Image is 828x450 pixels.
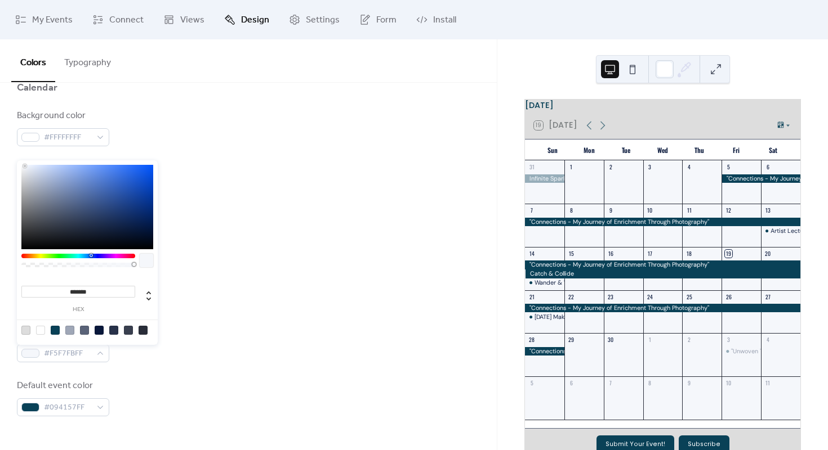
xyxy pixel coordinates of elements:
[32,13,73,27] span: My Events
[216,4,278,35] a: Design
[567,336,575,344] div: 29
[571,139,607,161] div: Mon
[607,293,615,301] div: 23
[55,39,120,81] button: Typography
[155,4,213,35] a: Views
[528,293,536,301] div: 21
[525,269,800,278] div: Catch & Collide
[528,206,536,214] div: 7
[685,250,693,258] div: 18
[139,326,148,335] div: rgb(41, 45, 57)
[21,307,135,313] label: hex
[528,336,536,344] div: 28
[525,347,564,355] div: "Connections - My Journey of Enrichment Through Photography"
[607,206,615,214] div: 9
[725,250,733,258] div: 19
[646,250,654,258] div: 17
[7,4,81,35] a: My Events
[755,139,791,161] div: Sat
[44,347,91,361] span: #F5F7FBFF
[528,380,536,388] div: 5
[764,250,772,258] div: 20
[11,39,55,82] button: Colors
[433,13,456,27] span: Install
[65,326,74,335] div: rgb(159, 167, 183)
[722,174,800,183] div: "Connections - My Journey of Enrichment Through Photography"
[21,326,30,335] div: rgb(221, 221, 221)
[376,13,397,27] span: Form
[764,293,772,301] div: 27
[607,380,615,388] div: 7
[525,100,800,112] div: [DATE]
[567,206,575,214] div: 8
[722,347,761,355] div: "Unwoven Threads"
[681,139,718,161] div: Thu
[124,326,133,335] div: rgb(57, 63, 79)
[51,326,60,335] div: rgb(9, 65, 87)
[718,139,754,161] div: Fri
[646,336,654,344] div: 1
[731,347,784,355] div: "Unwoven Threads"
[646,164,654,172] div: 3
[761,227,800,235] div: Artist Lecture by Dick Thomas
[608,139,644,161] div: Tue
[567,164,575,172] div: 1
[180,13,204,27] span: Views
[528,250,536,258] div: 14
[525,313,564,321] div: 9/21/2025 Make a Tree Puzzle Picture
[351,4,405,35] a: Form
[725,293,733,301] div: 26
[685,164,693,172] div: 4
[109,326,118,335] div: rgb(40, 50, 74)
[725,206,733,214] div: 12
[685,380,693,388] div: 9
[685,336,693,344] div: 2
[535,313,626,321] div: [DATE] Make a Tree Puzzle Picture
[44,401,91,415] span: #094157FF
[408,4,465,35] a: Install
[525,174,564,183] div: Infinite Spark - Anthology: Volume 1
[534,139,571,161] div: Sun
[525,304,800,312] div: "Connections - My Journey of Enrichment Through Photography"
[764,336,772,344] div: 4
[646,380,654,388] div: 8
[17,109,107,123] div: Background color
[306,13,340,27] span: Settings
[725,380,733,388] div: 10
[685,293,693,301] div: 25
[44,131,91,145] span: #FFFFFFFF
[528,164,536,172] div: 31
[725,164,733,172] div: 5
[525,278,564,287] div: Wander & Wonder V in ESL Rochester Fringe Festival
[80,326,89,335] div: rgb(90, 99, 120)
[36,326,45,335] div: rgb(255, 255, 255)
[567,380,575,388] div: 6
[95,326,104,335] div: rgb(9, 24, 59)
[84,4,152,35] a: Connect
[764,206,772,214] div: 13
[281,4,348,35] a: Settings
[17,379,107,393] div: Default event color
[535,278,681,287] div: Wander & Wonder V in ESL Rochester Fringe Festival
[241,13,269,27] span: Design
[109,13,144,27] span: Connect
[607,250,615,258] div: 16
[567,250,575,258] div: 15
[725,336,733,344] div: 3
[17,81,57,94] div: Calendar
[646,293,654,301] div: 24
[525,218,800,226] div: "Connections - My Journey of Enrichment Through Photography"
[607,336,615,344] div: 30
[764,380,772,388] div: 11
[646,206,654,214] div: 10
[607,164,615,172] div: 2
[685,206,693,214] div: 11
[525,260,800,269] div: "Connections - My Journey of Enrichment Through Photography"
[644,139,681,161] div: Wed
[764,164,772,172] div: 6
[567,293,575,301] div: 22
